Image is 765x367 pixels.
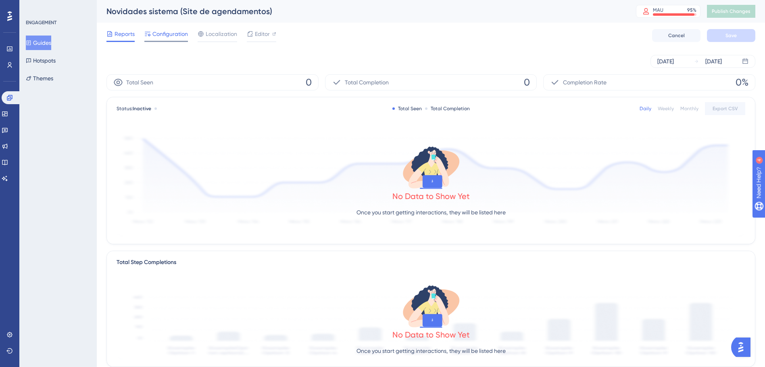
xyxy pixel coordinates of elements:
button: Themes [26,71,53,86]
div: Daily [640,105,651,112]
button: Publish Changes [707,5,755,18]
span: Reports [115,29,135,39]
span: Total Completion [345,78,389,87]
span: Publish Changes [712,8,750,15]
div: [DATE] [657,57,674,66]
span: Total Seen [126,78,153,87]
span: Inactive [133,106,151,111]
div: 95 % [687,7,696,13]
button: Cancel [652,29,700,42]
div: ENGAGEMENT [26,19,56,26]
span: Save [725,32,737,39]
div: No Data to Show Yet [392,329,470,340]
span: Status: [117,105,151,112]
div: No Data to Show Yet [392,191,470,202]
span: 0 [306,76,312,89]
span: Editor [255,29,270,39]
button: Guides [26,36,51,50]
div: [DATE] [705,57,722,66]
span: Localization [206,29,237,39]
button: Export CSV [705,102,745,115]
p: Once you start getting interactions, they will be listed here [356,346,506,356]
p: Once you start getting interactions, they will be listed here [356,208,506,217]
iframe: UserGuiding AI Assistant Launcher [731,335,755,359]
div: Total Step Completions [117,258,176,267]
span: Cancel [668,32,685,39]
div: Novidades sistema (Site de agendamentos) [106,6,616,17]
button: Hotspots [26,53,56,68]
div: Total Seen [392,105,422,112]
span: Configuration [152,29,188,39]
div: Weekly [658,105,674,112]
div: Monthly [680,105,698,112]
div: MAU [653,7,663,13]
span: Need Help? [19,2,50,12]
span: Completion Rate [563,78,607,87]
div: 4 [56,4,58,10]
span: Export CSV [713,105,738,112]
div: Total Completion [425,105,470,112]
span: 0% [736,76,748,89]
button: Save [707,29,755,42]
span: 0 [524,76,530,89]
